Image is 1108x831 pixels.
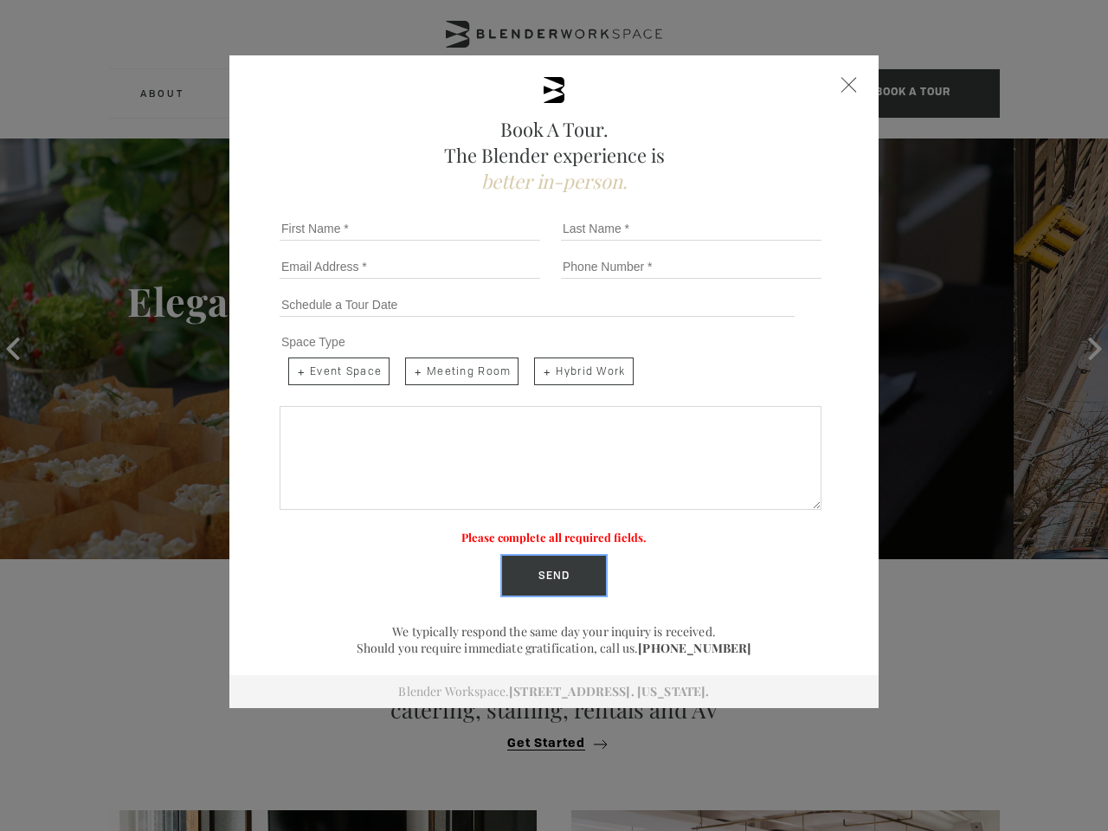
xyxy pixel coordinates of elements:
span: Meeting Room [405,358,519,385]
iframe: Chat Widget [720,135,1108,831]
span: better in-person. [481,168,628,194]
input: Schedule a Tour Date [280,293,795,317]
input: First Name * [280,216,540,241]
span: Hybrid Work [534,358,633,385]
p: Should you require immediate gratification, call us. [273,640,835,656]
span: Event Space [288,358,390,385]
p: We typically respond the same day your inquiry is received. [273,623,835,640]
input: Send [502,556,606,596]
a: [PHONE_NUMBER] [638,640,751,656]
span: Space Type [281,335,345,349]
div: Close form [841,77,857,93]
div: Blender Workspace. [229,675,879,708]
input: Email Address * [280,254,540,279]
input: Last Name * [561,216,821,241]
label: Please complete all required fields. [461,530,647,544]
input: Phone Number * [561,254,821,279]
h2: Book A Tour. The Blender experience is [273,116,835,194]
a: [STREET_ADDRESS]. [US_STATE]. [509,683,709,699]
